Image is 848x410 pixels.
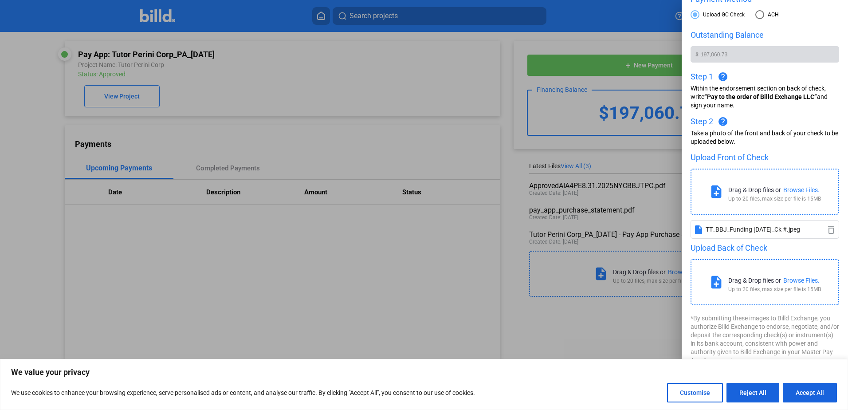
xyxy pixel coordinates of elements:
[691,116,839,127] div: Step 2
[783,186,820,193] div: Browse Files.
[728,196,821,202] div: Up to 20 files, max size per file is 15MB
[693,225,704,235] mat-icon: insert_drive_file
[691,84,839,110] div: Within the endorsement section on back of check, write and sign your name.
[691,71,839,82] div: Step 1
[11,367,837,378] p: We value your privacy
[691,243,839,252] div: Upload Back of Check
[783,383,837,402] button: Accept All
[764,11,779,18] span: ACH
[691,30,839,39] div: Outstanding Balance
[701,47,839,60] input: 0.00
[691,129,839,146] div: Take a photo of the front and back of your check to be uploaded below.
[709,184,724,199] mat-icon: note_add
[691,47,701,62] span: $
[718,116,728,127] mat-icon: help
[706,226,800,233] div: TT_BBJ_Funding [DATE]_Ck #.jpeg
[699,11,745,18] span: Upload GC Check
[728,186,781,193] div: Drag & Drop files or
[709,275,724,290] mat-icon: note_add
[718,71,728,82] mat-icon: help
[826,225,836,235] mat-icon: delete_outline
[11,387,475,398] p: We use cookies to enhance your browsing experience, serve personalised ads or content, and analys...
[691,153,839,162] div: Upload Front of Check
[783,277,820,284] div: Browse Files.
[704,93,817,100] span: “Pay to the order of Billd Exchange LLC”
[728,286,821,292] div: Up to 20 files, max size per file is 15MB
[726,383,779,402] button: Reject All
[691,314,839,365] div: *By submitting these images to Billd Exchange, you authorize Billd Exchange to endorse, negotiate...
[667,383,723,402] button: Customise
[728,277,781,284] div: Drag & Drop files or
